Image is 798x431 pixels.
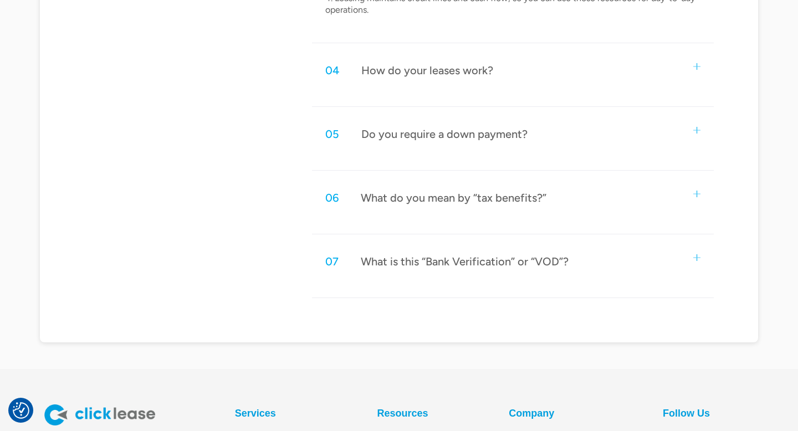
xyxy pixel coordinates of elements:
[361,191,546,205] div: What do you mean by “tax benefits?”
[325,191,339,205] div: 06
[693,191,700,198] img: small plus
[693,254,700,261] img: small plus
[325,127,339,141] div: 05
[663,404,710,422] div: Follow Us
[235,404,276,422] div: Services
[693,63,700,70] img: small plus
[325,254,339,269] div: 07
[361,254,569,269] div: What is this “Bank Verification” or “VOD”?
[44,404,155,425] img: Clicklease logo
[361,63,493,78] div: How do your leases work?
[693,127,700,134] img: small plus
[509,404,554,422] div: Company
[377,404,428,422] div: Resources
[361,127,528,141] div: Do you require a down payment?
[13,402,29,419] button: Consent Preferences
[325,63,339,78] div: 04
[13,402,29,419] img: Revisit consent button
